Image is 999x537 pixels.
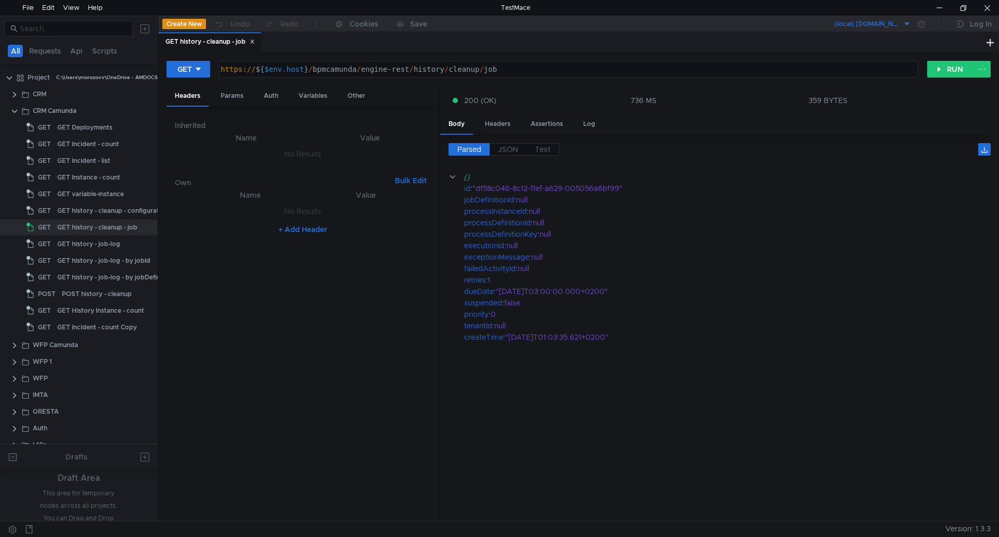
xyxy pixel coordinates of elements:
[284,149,321,159] nz-embed-empty: No Results
[529,206,977,217] div: null
[488,274,976,286] div: 1
[464,297,991,309] div: :
[38,319,51,335] span: GET
[56,70,233,85] div: C:\Users\morozovv\OneDrive - AMDOCS\Documents\TestMace\Project
[464,95,496,106] span: 200 (OK)
[464,240,504,251] div: executionId
[257,16,306,32] button: Redo
[38,286,56,302] span: POST
[38,120,51,135] span: GET
[494,320,977,331] div: null
[177,63,192,75] div: GET
[927,61,974,78] button: RUN
[38,220,51,235] span: GET
[57,170,120,185] div: GET Instance - count
[464,228,991,240] div: :
[464,251,529,263] div: exceptionMessage
[835,19,901,29] div: (local) [DOMAIN_NAME]
[464,286,991,297] div: :
[631,96,657,105] div: 736 MS
[477,114,519,134] div: Headers
[183,132,309,144] th: Name
[165,36,255,47] div: GET history - cleanup - job
[274,223,331,236] button: + Add Header
[8,45,23,57] button: All
[339,86,374,106] div: Other
[464,251,991,263] div: :
[834,16,911,32] button: (local) [DOMAIN_NAME]
[464,309,489,320] div: priority
[175,119,431,132] h6: Inherited
[290,86,336,106] div: Variables
[457,145,481,154] span: Parsed
[57,270,189,285] div: GET history - job-log - by jobDefinitionType
[38,186,51,202] span: GET
[531,251,978,263] div: null
[57,303,144,318] div: GET History Instance - count
[464,194,514,206] div: jobDefinitionId
[33,387,48,403] div: IMTA
[498,145,518,154] span: JSON
[464,183,470,194] div: id
[33,370,48,386] div: WFP
[66,451,87,463] div: Drafts
[464,297,502,309] div: suspended
[206,16,257,32] button: Undo
[26,45,64,57] button: Requests
[518,263,977,274] div: null
[533,217,978,228] div: null
[162,19,206,29] button: Create New
[57,220,137,235] div: GET history - cleanup - job
[540,228,978,240] div: null
[464,206,991,217] div: :
[57,136,119,152] div: GET Incident - count
[464,331,991,343] div: :
[166,86,209,107] div: Headers
[89,45,120,57] button: Scripts
[255,86,287,106] div: Auth
[20,23,126,34] input: Search...
[440,114,473,135] div: Body
[166,61,210,78] button: GET
[33,337,78,353] div: WFP Camunda
[33,103,76,119] div: CRM Camunda
[391,174,431,187] button: Bulk Edit
[350,18,378,30] div: Cookies
[496,286,977,297] div: "[DATE]T03:00:00.000+0200"
[464,217,531,228] div: processDefinitionId
[464,286,494,297] div: dueDate
[33,404,59,419] div: ORESTA
[57,120,112,135] div: GET Deployments
[504,297,977,309] div: false
[57,203,169,219] div: GET history - cleanup - configuration
[280,18,299,30] div: Redo
[284,207,321,216] nz-embed-empty: No Results
[575,114,604,134] div: Log
[38,253,51,268] span: GET
[809,96,848,105] div: 359 BYTES
[38,303,51,318] span: GET
[33,437,47,453] div: L10n
[516,194,977,206] div: null
[464,194,991,206] div: :
[33,420,47,436] div: Auth
[464,228,537,240] div: processDefinitionKey
[212,86,252,106] div: Params
[38,136,51,152] span: GET
[62,286,132,302] div: POST history - cleanup
[464,309,991,320] div: :
[38,270,51,285] span: GET
[464,274,485,286] div: retries
[535,145,550,154] span: Text
[506,240,977,251] div: null
[38,170,51,185] span: GET
[464,183,991,194] div: :
[464,263,516,274] div: failedActivityId
[464,320,492,331] div: tenantId
[175,176,391,189] h6: Own
[57,319,137,335] div: GET Incident - count Copy
[464,217,991,228] div: :
[191,189,309,201] th: Name
[38,203,51,219] span: GET
[57,236,120,252] div: GET history - job-log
